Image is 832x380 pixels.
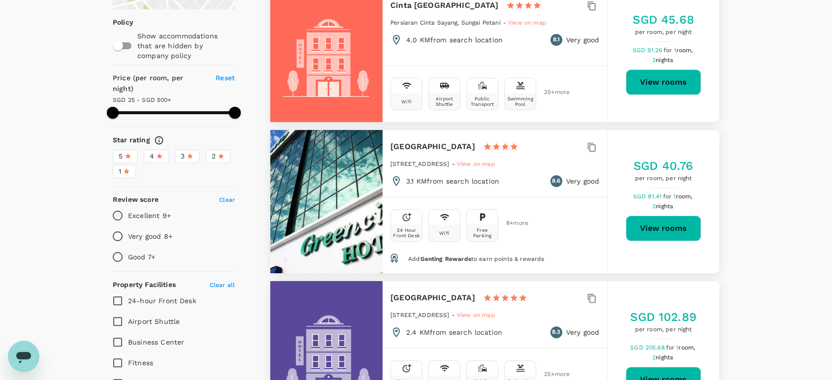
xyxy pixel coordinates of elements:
span: Airport Shuttle [128,317,180,325]
h6: Price (per room, per night) [113,73,204,95]
span: 1 [673,193,694,200]
svg: Star ratings are awarded to properties to represent the quality of services, facilities, and amen... [154,135,164,145]
span: 2 [652,57,674,63]
a: View on map [457,159,495,167]
span: Add to earn points & rewards [408,255,544,262]
div: Free Parking [469,227,496,238]
span: View on map [457,160,495,167]
h5: SGD 45.68 [633,12,694,28]
p: 3.1 KM from search location [406,176,499,186]
span: Fitness [128,359,153,367]
span: Persiaran Cinta Sayang, Sungai Petani [390,19,501,26]
p: Good 7+ [128,252,155,262]
span: Genting Rewards [420,255,471,262]
span: 8.1 [552,35,559,45]
span: 4 [150,151,154,161]
span: SGD 81.41 [633,193,663,200]
span: - [452,312,457,318]
span: SGD 25 - SGD 500+ [113,96,171,103]
span: 5 [119,151,123,161]
h6: [GEOGRAPHIC_DATA] [390,140,475,154]
span: - [452,160,457,167]
span: 25 + more [544,89,559,95]
p: Very good [566,327,599,337]
span: 8.6 [552,176,560,186]
p: Very good [566,35,599,45]
span: room, [678,344,695,351]
span: View on map [508,19,546,26]
span: room, [676,193,693,200]
span: Clear [219,196,235,203]
div: Wifi [439,230,449,236]
span: [STREET_ADDRESS] [390,160,449,167]
h6: Star rating [113,135,150,146]
span: View on map [457,312,495,318]
span: 2 [212,151,216,161]
span: nights [656,354,673,361]
h5: SGD 40.76 [634,158,693,174]
span: 1 [119,166,121,177]
span: 1 [673,47,694,54]
span: for [664,47,673,54]
span: SGD 91.26 [633,47,664,54]
span: room, [676,47,693,54]
button: View rooms [626,69,701,95]
span: per room, per night [630,325,697,335]
span: 25 + more [544,371,559,378]
span: 8.3 [552,327,560,337]
span: 2 [652,354,674,361]
div: 24 Hour Front Desk [393,227,420,238]
a: View on map [508,18,546,26]
div: Airport Shuttle [431,96,458,107]
iframe: Button to launch messaging window [8,341,39,372]
p: Excellent 9+ [128,211,171,221]
h5: SGD 102.89 [630,309,697,325]
span: 1 [676,344,697,351]
span: for [663,193,673,200]
span: - [503,19,508,26]
p: Very good [566,176,599,186]
div: Wifi [401,99,412,104]
p: 4.0 KM from search location [406,35,503,45]
span: 2 [652,203,674,210]
div: Public Transport [469,96,496,107]
h6: Review score [113,194,159,205]
span: 3 [181,151,185,161]
span: Business Center [128,338,184,346]
button: View rooms [626,216,701,241]
span: SGD 205.68 [630,344,666,351]
p: Show accommodations that are hidden by company policy [137,31,234,61]
div: Swimming Pool [507,96,534,107]
span: per room, per night [633,28,694,37]
a: View on map [457,311,495,318]
p: 2.4 KM from search location [406,327,502,337]
span: 8 + more [506,220,521,226]
span: Clear all [210,282,235,288]
span: nights [656,203,673,210]
p: Very good 8+ [128,231,172,241]
p: Policy [113,17,119,27]
h6: Property Facilities [113,280,176,290]
span: [STREET_ADDRESS] [390,312,449,318]
span: nights [656,57,673,63]
span: per room, per night [634,174,693,184]
span: 24-hour Front Desk [128,297,196,305]
h6: [GEOGRAPHIC_DATA] [390,291,475,305]
span: for [666,344,676,351]
span: Reset [216,74,235,82]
